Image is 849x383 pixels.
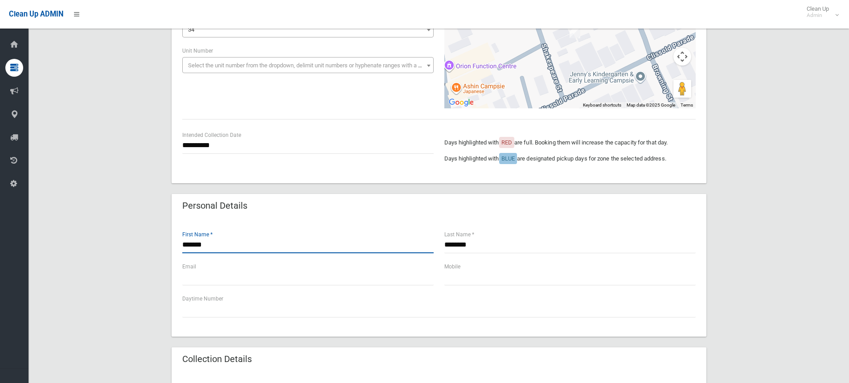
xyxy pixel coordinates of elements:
[447,97,476,108] img: Google
[172,197,258,214] header: Personal Details
[807,12,829,19] small: Admin
[627,103,675,107] span: Map data ©2025 Google
[185,24,431,36] span: 34
[673,80,691,98] button: Drag Pegman onto the map to open Street View
[444,137,696,148] p: Days highlighted with are full. Booking them will increase the capacity for that day.
[501,155,515,162] span: BLUE
[802,5,838,19] span: Clean Up
[673,48,691,66] button: Map camera controls
[681,103,693,107] a: Terms (opens in new tab)
[9,10,63,18] span: Clean Up ADMIN
[501,139,512,146] span: RED
[566,20,584,42] div: 34 Shakespeare Street, CAMPSIE NSW 2194
[172,350,262,368] header: Collection Details
[182,21,434,37] span: 34
[444,153,696,164] p: Days highlighted with are designated pickup days for zone the selected address.
[188,26,194,33] span: 34
[447,97,476,108] a: Open this area in Google Maps (opens a new window)
[583,102,621,108] button: Keyboard shortcuts
[188,62,437,69] span: Select the unit number from the dropdown, delimit unit numbers or hyphenate ranges with a comma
